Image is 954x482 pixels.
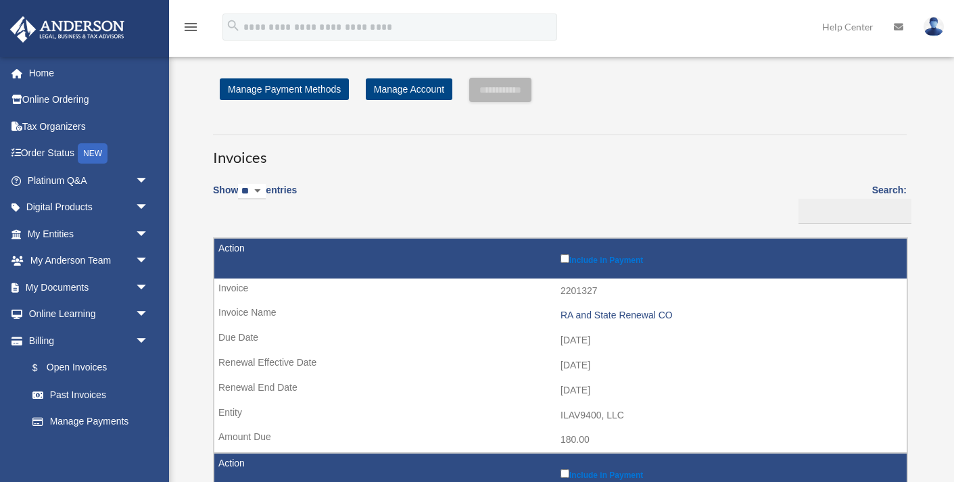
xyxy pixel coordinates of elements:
span: arrow_drop_down [135,167,162,195]
td: [DATE] [214,378,907,404]
h3: Invoices [213,135,907,168]
td: [DATE] [214,328,907,354]
span: $ [40,360,47,377]
label: Include in Payment [561,466,900,480]
a: menu [183,24,199,35]
label: Search: [794,182,907,224]
a: $Open Invoices [19,354,156,382]
span: arrow_drop_down [135,220,162,248]
span: arrow_drop_down [135,274,162,302]
label: Include in Payment [561,251,900,265]
a: Manage Payments [19,408,162,435]
a: Past Invoices [19,381,162,408]
i: menu [183,19,199,35]
a: Online Ordering [9,87,169,114]
input: Include in Payment [561,469,569,478]
a: Digital Productsarrow_drop_down [9,194,169,221]
select: Showentries [238,184,266,199]
span: arrow_drop_down [135,247,162,275]
a: Online Learningarrow_drop_down [9,301,169,328]
a: Manage Account [366,78,452,100]
span: arrow_drop_down [135,194,162,222]
td: ILAV9400, LLC [214,403,907,429]
img: User Pic [924,17,944,37]
div: NEW [78,143,108,164]
i: search [226,18,241,33]
a: Tax Organizers [9,113,169,140]
td: 180.00 [214,427,907,453]
a: Order StatusNEW [9,140,169,168]
span: arrow_drop_down [135,327,162,355]
a: Platinum Q&Aarrow_drop_down [9,167,169,194]
input: Search: [798,199,911,224]
a: Home [9,59,169,87]
td: 2201327 [214,279,907,304]
a: My Anderson Teamarrow_drop_down [9,247,169,274]
a: My Entitiesarrow_drop_down [9,220,169,247]
label: Show entries [213,182,297,213]
span: arrow_drop_down [135,301,162,329]
a: Manage Payment Methods [220,78,349,100]
a: My Documentsarrow_drop_down [9,274,169,301]
input: Include in Payment [561,254,569,263]
img: Anderson Advisors Platinum Portal [6,16,128,43]
a: Events Calendar [9,435,169,462]
a: Billingarrow_drop_down [9,327,162,354]
div: RA and State Renewal CO [561,310,900,321]
td: [DATE] [214,353,907,379]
